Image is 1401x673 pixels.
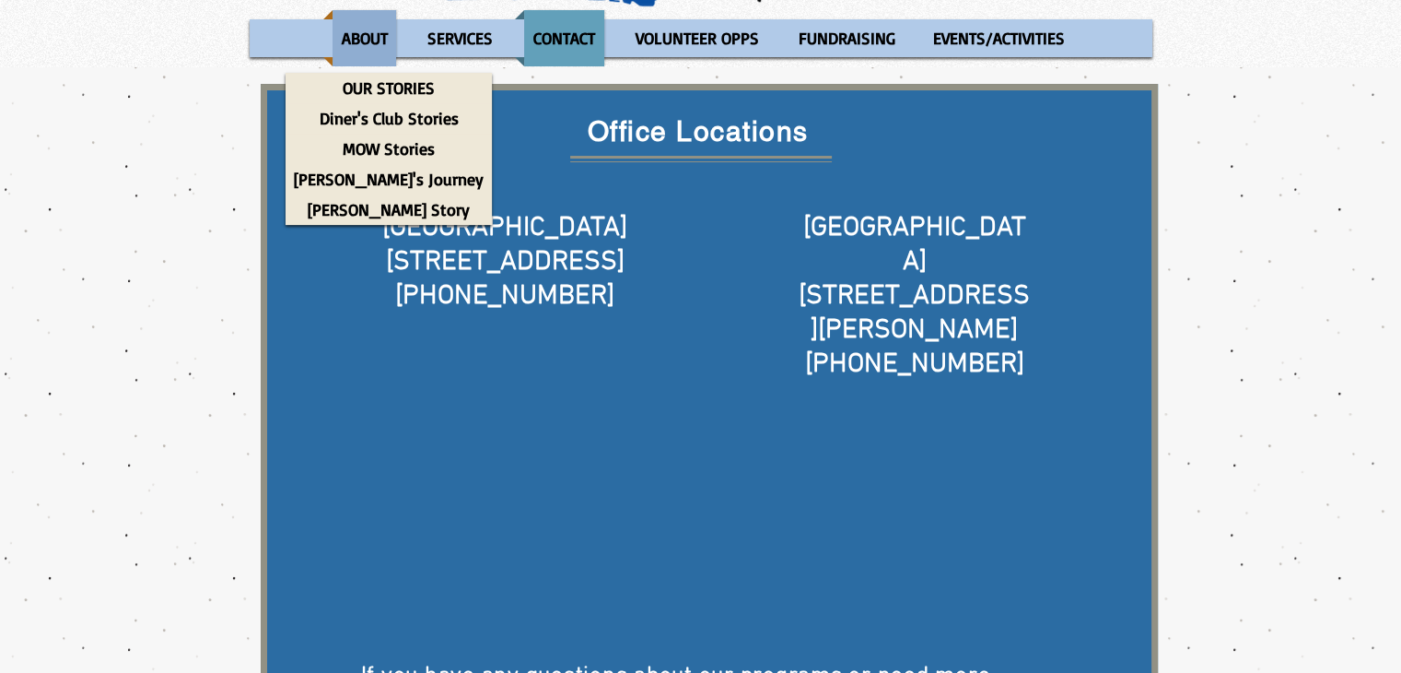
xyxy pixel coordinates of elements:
[323,10,405,66] a: ABOUT
[286,73,492,103] a: OUR STORIES
[515,10,613,66] a: CONTACT
[299,195,478,225] p: [PERSON_NAME] Story
[334,73,443,103] p: OUR STORIES
[286,164,492,195] a: [PERSON_NAME]'s Journey
[627,10,767,66] p: VOLUNTEER OPPS
[286,195,492,225] a: [PERSON_NAME] Story
[588,115,809,148] span: Office Locations
[311,103,467,134] p: Diner's Club Stories
[525,10,603,66] p: CONTACT
[395,279,614,313] span: [PHONE_NUMBER]
[748,417,1081,630] iframe: Google Maps
[382,211,627,245] span: [GEOGRAPHIC_DATA]
[799,279,1030,348] span: [STREET_ADDRESS][PERSON_NAME]
[803,211,1026,279] span: [GEOGRAPHIC_DATA]
[790,10,904,66] p: FUNDRAISING
[618,10,776,66] a: VOLUNTEER OPPS
[286,103,492,134] a: Diner's Club Stories
[410,10,510,66] a: SERVICES
[286,134,492,164] a: MOW Stories
[805,348,1024,382] span: [PHONE_NUMBER]
[916,10,1082,66] a: EVENTS/ACTIVITIES
[333,10,396,66] p: ABOUT
[419,10,501,66] p: SERVICES
[386,245,625,279] span: [STREET_ADDRESS]
[781,10,911,66] a: FUNDRAISING
[250,10,1152,66] nav: Site
[334,134,443,164] p: MOW Stories
[339,417,672,630] iframe: Google Maps
[925,10,1073,66] p: EVENTS/ACTIVITIES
